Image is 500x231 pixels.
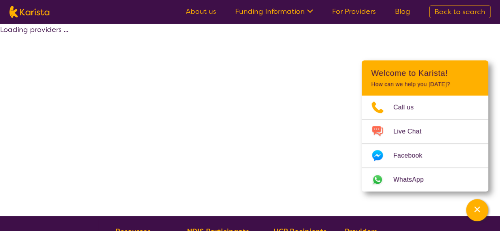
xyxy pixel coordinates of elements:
[362,60,488,192] div: Channel Menu
[332,7,376,16] a: For Providers
[393,101,423,113] span: Call us
[393,126,431,137] span: Live Chat
[434,7,485,17] span: Back to search
[466,199,488,221] button: Channel Menu
[429,6,491,18] a: Back to search
[393,150,432,162] span: Facebook
[371,81,479,88] p: How can we help you [DATE]?
[393,174,433,186] span: WhatsApp
[9,6,49,18] img: Karista logo
[235,7,313,16] a: Funding Information
[362,168,488,192] a: Web link opens in a new tab.
[362,96,488,192] ul: Choose channel
[371,68,479,78] h2: Welcome to Karista!
[395,7,410,16] a: Blog
[186,7,216,16] a: About us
